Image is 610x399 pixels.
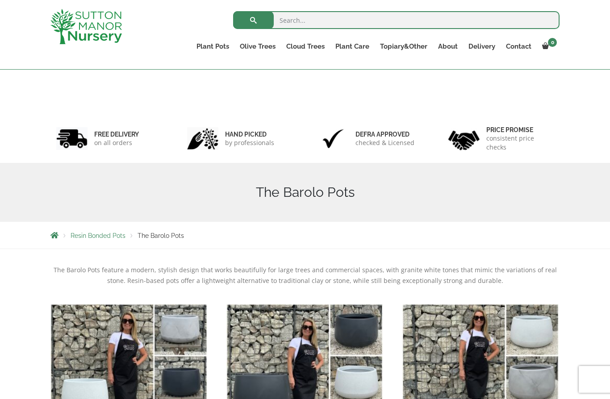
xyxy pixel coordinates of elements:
input: Search... [233,11,560,29]
p: consistent price checks [486,134,554,152]
img: 3.jpg [318,127,349,150]
img: 4.jpg [448,125,480,152]
span: 0 [548,38,557,47]
a: 0 [537,40,560,53]
img: logo [50,9,122,44]
span: The Barolo Pots [138,232,184,239]
a: Delivery [463,40,501,53]
p: checked & Licensed [355,138,414,147]
a: Plant Care [330,40,375,53]
h6: Price promise [486,126,554,134]
a: About [433,40,463,53]
a: Topiary&Other [375,40,433,53]
a: Resin Bonded Pots [71,232,125,239]
a: Plant Pots [191,40,234,53]
a: Contact [501,40,537,53]
h1: The Barolo Pots [50,184,560,200]
p: on all orders [94,138,139,147]
a: Cloud Trees [281,40,330,53]
nav: Breadcrumbs [50,232,560,239]
img: 2.jpg [187,127,218,150]
p: by professionals [225,138,274,147]
img: 1.jpg [56,127,88,150]
h6: hand picked [225,130,274,138]
a: Olive Trees [234,40,281,53]
h6: FREE DELIVERY [94,130,139,138]
h6: Defra approved [355,130,414,138]
p: The Barolo Pots feature a modern, stylish design that works beautifully for large trees and comme... [50,265,560,286]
